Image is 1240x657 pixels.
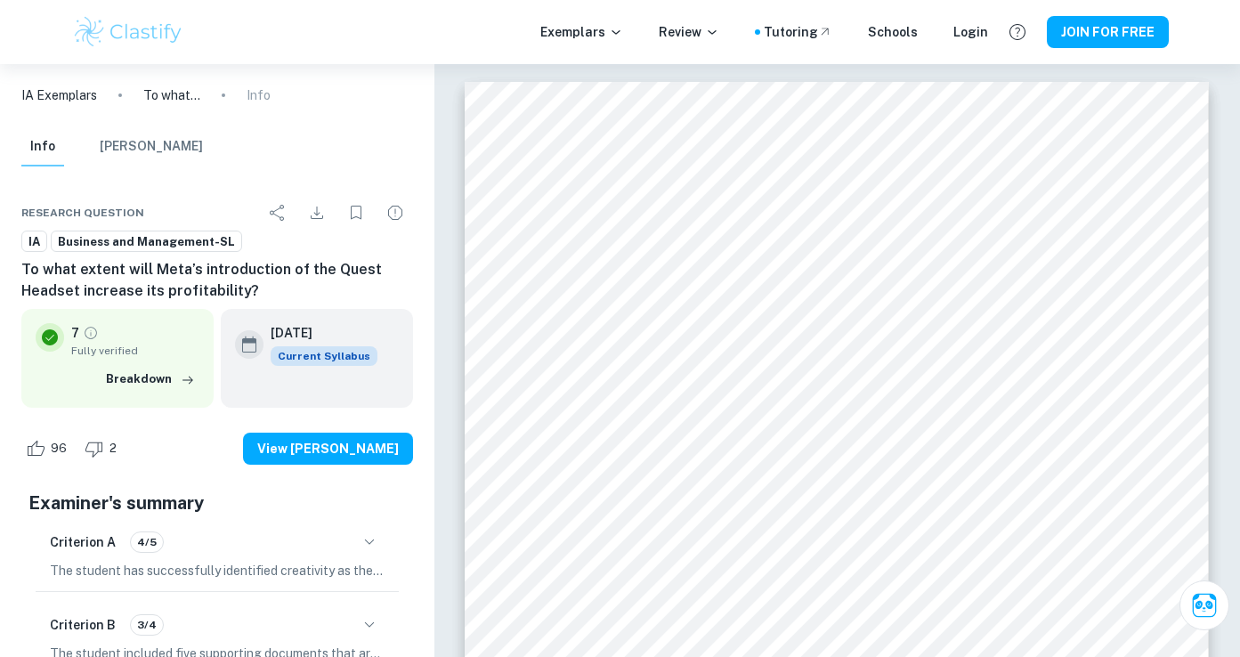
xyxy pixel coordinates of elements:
[100,440,126,458] span: 2
[540,22,623,42] p: Exemplars
[659,22,719,42] p: Review
[21,205,144,221] span: Research question
[764,22,832,42] a: Tutoring
[28,490,406,516] h5: Examiner's summary
[247,85,271,105] p: Info
[83,325,99,341] a: Grade fully verified
[21,127,64,166] button: Info
[271,323,363,343] h6: [DATE]
[22,233,46,251] span: IA
[1179,580,1229,630] button: Ask Clai
[1002,17,1033,47] button: Help and Feedback
[953,22,988,42] a: Login
[51,231,242,253] a: Business and Management-SL
[21,85,97,105] a: IA Exemplars
[72,14,185,50] img: Clastify logo
[131,534,163,550] span: 4/5
[271,346,377,366] div: This exemplar is based on the current syllabus. Feel free to refer to it for inspiration/ideas wh...
[100,127,203,166] button: [PERSON_NAME]
[868,22,918,42] a: Schools
[101,366,199,393] button: Breakdown
[377,195,413,231] div: Report issue
[21,231,47,253] a: IA
[1047,16,1169,48] button: JOIN FOR FREE
[271,346,377,366] span: Current Syllabus
[299,195,335,231] div: Download
[21,434,77,463] div: Like
[260,195,296,231] div: Share
[52,233,241,251] span: Business and Management-SL
[338,195,374,231] div: Bookmark
[80,434,126,463] div: Dislike
[143,85,200,105] p: To what extent will Meta’s introduction of the Quest Headset increase its profitability?
[50,561,385,580] p: The student has successfully identified creativity as the key concept for the Internal Assessment...
[21,259,413,302] h6: To what extent will Meta’s introduction of the Quest Headset increase its profitability?
[41,440,77,458] span: 96
[50,532,116,552] h6: Criterion A
[50,615,116,635] h6: Criterion B
[71,323,79,343] p: 7
[131,617,163,633] span: 3/4
[243,433,413,465] button: View [PERSON_NAME]
[71,343,199,359] span: Fully verified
